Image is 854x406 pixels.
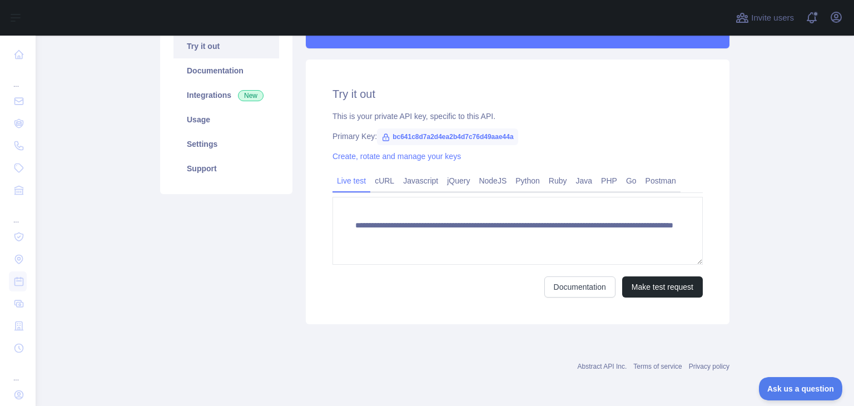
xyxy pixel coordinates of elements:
[370,172,399,190] a: cURL
[173,156,279,181] a: Support
[9,67,27,89] div: ...
[9,360,27,383] div: ...
[332,152,461,161] a: Create, rotate and manage your keys
[332,172,370,190] a: Live test
[633,363,682,370] a: Terms of service
[622,276,703,298] button: Make test request
[689,363,729,370] a: Privacy policy
[759,377,843,400] iframe: Toggle Customer Support
[332,86,703,102] h2: Try it out
[544,172,572,190] a: Ruby
[622,172,641,190] a: Go
[173,132,279,156] a: Settings
[733,9,796,27] button: Invite users
[544,276,615,298] a: Documentation
[572,172,597,190] a: Java
[578,363,627,370] a: Abstract API Inc.
[173,58,279,83] a: Documentation
[399,172,443,190] a: Javascript
[9,202,27,225] div: ...
[173,83,279,107] a: Integrations New
[474,172,511,190] a: NodeJS
[332,111,703,122] div: This is your private API key, specific to this API.
[173,34,279,58] a: Try it out
[173,107,279,132] a: Usage
[597,172,622,190] a: PHP
[751,12,794,24] span: Invite users
[377,128,518,145] span: bc641c8d7a2d4ea2b4d7c76d49aae44a
[511,172,544,190] a: Python
[641,172,681,190] a: Postman
[332,131,703,142] div: Primary Key:
[238,90,264,101] span: New
[443,172,474,190] a: jQuery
